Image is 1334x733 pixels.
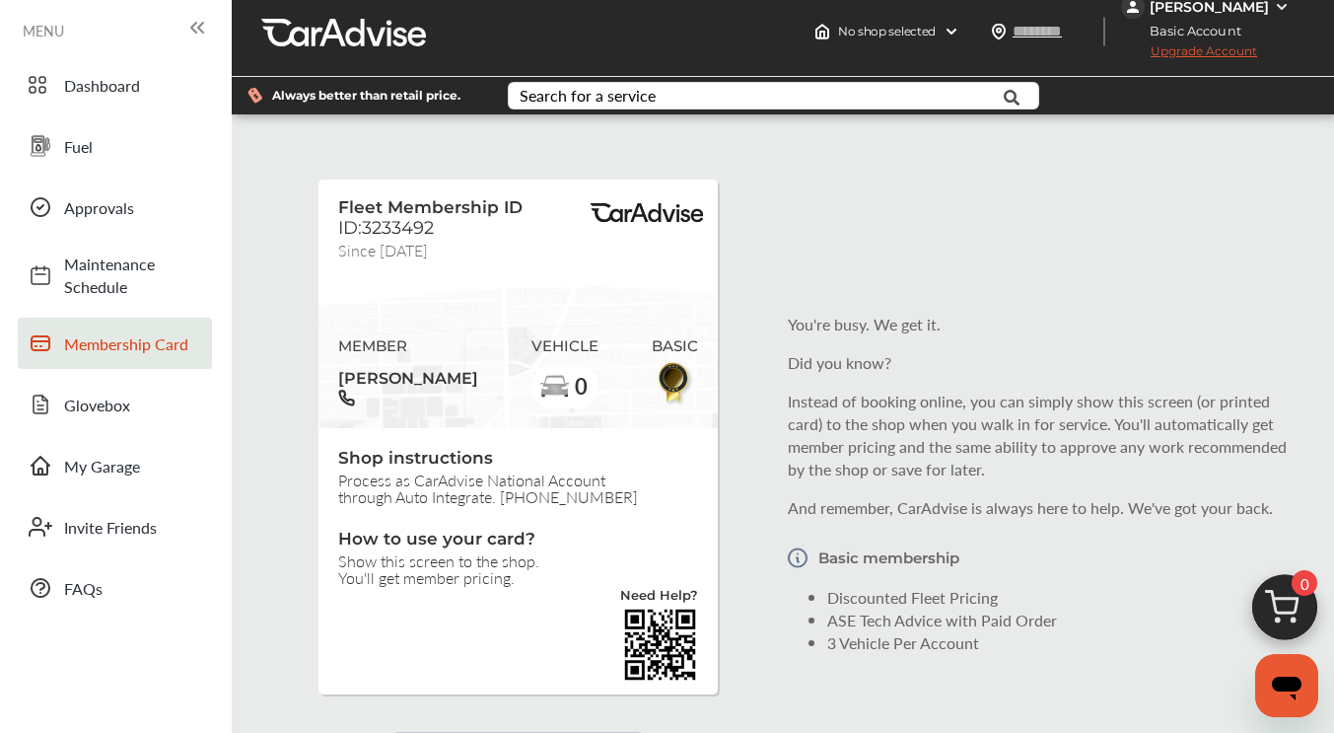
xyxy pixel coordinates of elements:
span: BASIC [652,337,698,355]
span: Glovebox [64,394,202,416]
p: You're busy. We get it. [788,313,1307,335]
div: Search for a service [520,88,656,104]
a: Fuel [18,120,212,172]
span: Fleet Membership ID [338,197,523,217]
a: Need Help? [620,590,698,608]
span: Process as CarAdvise National Account through Auto Integrate. [PHONE_NUMBER] [338,472,697,505]
img: cart_icon.3d0951e8.svg [1237,565,1332,660]
p: Did you know? [788,351,1307,374]
span: Shop instructions [338,448,697,472]
span: ID:3233492 [338,217,434,239]
span: VEHICLE [531,337,598,355]
span: MEMBER [338,337,478,355]
img: BasicBadge.31956f0b.svg [653,360,697,406]
img: header-divider.bc55588e.svg [1103,17,1105,46]
img: dollor_label_vector.a70140d1.svg [247,87,262,104]
img: car-basic.192fe7b4.svg [539,372,571,403]
span: [PERSON_NAME] [338,362,478,390]
span: You'll get member pricing. [338,569,697,586]
span: Approvals [64,196,202,219]
span: 0 [574,374,588,399]
span: No shop selected [838,24,936,39]
img: Vector.a173687b.svg [788,535,807,581]
span: How to use your card? [338,529,697,552]
a: FAQs [18,562,212,614]
span: My Garage [64,455,202,477]
iframe: Button to launch messaging window [1255,654,1318,717]
img: validBarcode.04db607d403785ac2641.png [622,607,698,683]
span: Maintenance Schedule [64,253,202,298]
p: Basic membership [818,550,959,566]
span: Basic Account [1123,21,1256,41]
li: 3 Vehicle Per Account [827,631,1307,654]
a: Dashboard [18,59,212,110]
span: Invite Friends [64,516,202,539]
img: phone-black.37208b07.svg [338,390,355,406]
img: location_vector.a44bc228.svg [991,24,1007,39]
span: MENU [23,23,64,38]
span: Always better than retail price. [272,90,460,102]
span: Upgrade Account [1121,43,1257,68]
p: And remember, CarAdvise is always here to help. We've got your back. [788,496,1307,519]
img: BasicPremiumLogo.8d547ee0.svg [588,203,706,223]
li: ASE Tech Advice with Paid Order [827,609,1307,631]
a: My Garage [18,440,212,491]
img: header-home-logo.8d720a4f.svg [814,24,830,39]
img: header-down-arrow.9dd2ce7d.svg [944,24,959,39]
span: Membership Card [64,332,202,355]
span: Dashboard [64,74,202,97]
a: Approvals [18,182,212,233]
span: 0 [1292,570,1317,596]
li: Discounted Fleet Pricing [827,586,1307,609]
a: Invite Friends [18,501,212,552]
span: Fuel [64,135,202,158]
a: Maintenance Schedule [18,243,212,308]
a: Glovebox [18,379,212,430]
p: Instead of booking online, you can simply show this screen (or printed card) to the shop when you... [788,390,1307,480]
span: Show this screen to the shop. [338,552,697,569]
a: Membership Card [18,318,212,369]
span: Since [DATE] [338,239,428,256]
span: FAQs [64,577,202,600]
